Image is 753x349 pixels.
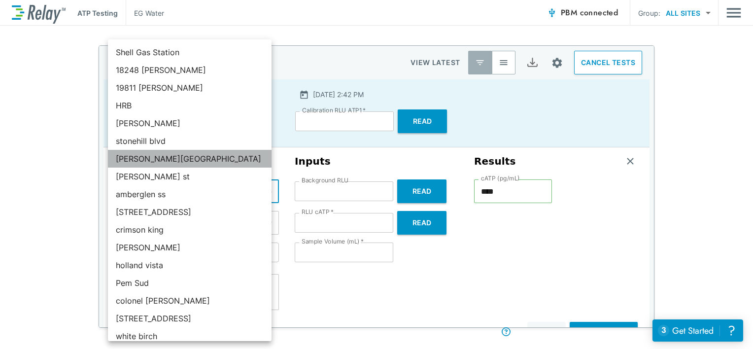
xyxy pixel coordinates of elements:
li: white birch [108,327,272,345]
li: [STREET_ADDRESS] [108,203,272,221]
li: colonel [PERSON_NAME] [108,292,272,310]
li: Shell Gas Station [108,43,272,61]
li: 18248 [PERSON_NAME] [108,61,272,79]
li: [PERSON_NAME] [108,239,272,256]
li: [PERSON_NAME] st [108,168,272,185]
li: 19811 [PERSON_NAME] [108,79,272,97]
li: amberglen ss [108,185,272,203]
li: crimson king [108,221,272,239]
li: Pem Sud [108,274,272,292]
li: [STREET_ADDRESS] [108,310,272,327]
iframe: Resource center [652,319,743,342]
li: [PERSON_NAME] [108,114,272,132]
li: holland vista [108,256,272,274]
li: [PERSON_NAME][GEOGRAPHIC_DATA] [108,150,272,168]
li: stonehill blvd [108,132,272,150]
li: HRB [108,97,272,114]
